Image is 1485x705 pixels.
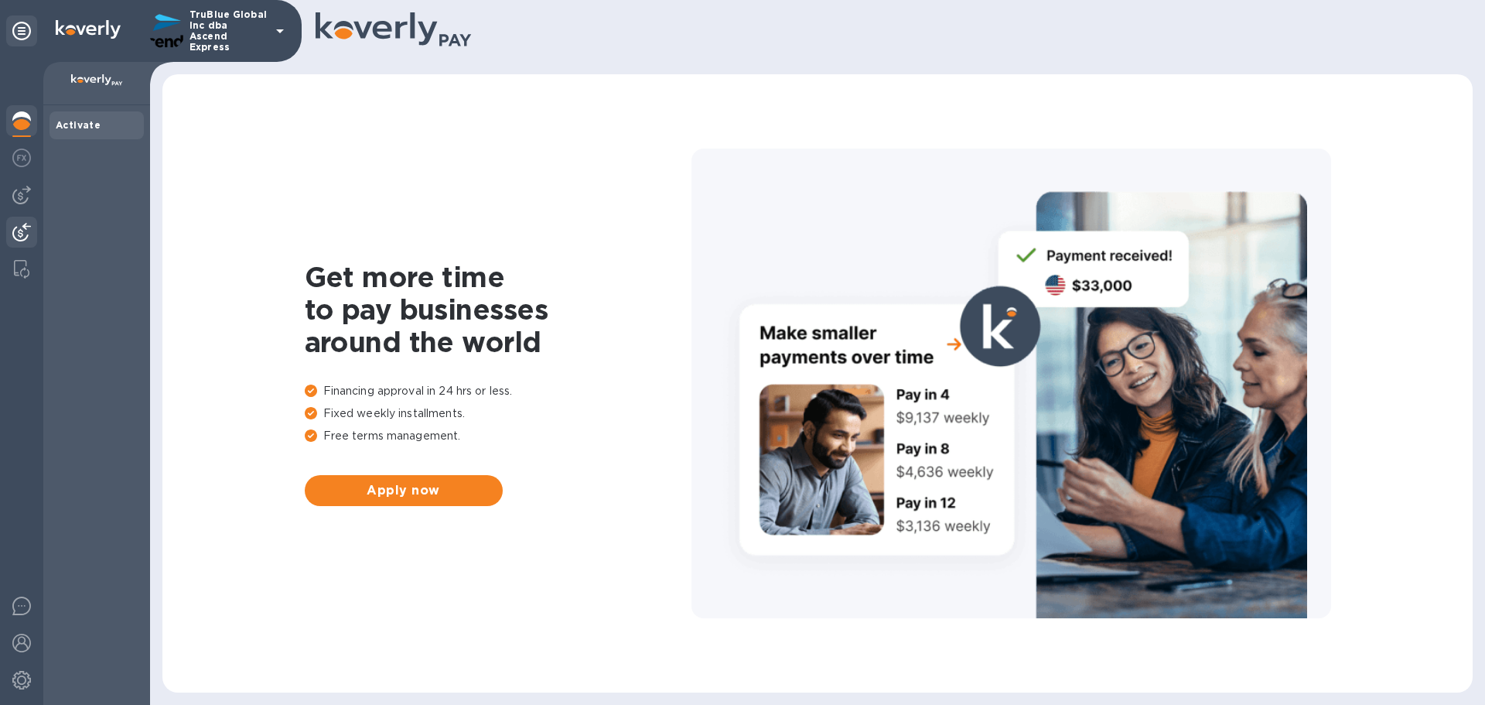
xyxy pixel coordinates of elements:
b: Activate [56,119,101,131]
h1: Get more time to pay businesses around the world [305,261,691,358]
p: Free terms management. [305,428,691,444]
p: Financing approval in 24 hrs or less. [305,383,691,399]
span: Apply now [317,481,490,500]
div: Unpin categories [6,15,37,46]
img: Logo [56,20,121,39]
p: TruBlue Global Inc dba Ascend Express [189,9,267,53]
p: Fixed weekly installments. [305,406,691,422]
button: Apply now [305,475,503,506]
img: Foreign exchange [12,149,31,167]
